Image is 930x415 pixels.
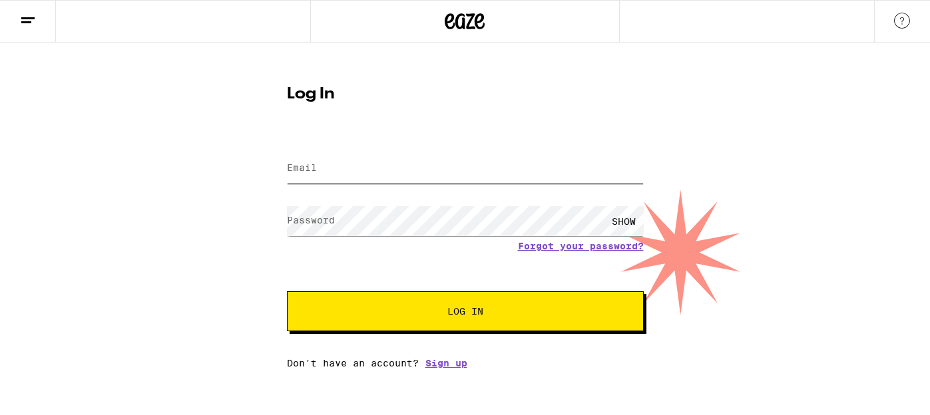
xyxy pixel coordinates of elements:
div: SHOW [604,206,644,236]
span: Hi. Need any help? [8,9,96,20]
a: Forgot your password? [518,241,644,251]
span: Log In [447,307,483,316]
label: Email [287,162,317,173]
h1: Log In [287,86,644,102]
div: Don't have an account? [287,358,644,368]
input: Email [287,154,644,184]
a: Sign up [425,358,467,368]
button: Log In [287,291,644,331]
label: Password [287,215,335,225]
